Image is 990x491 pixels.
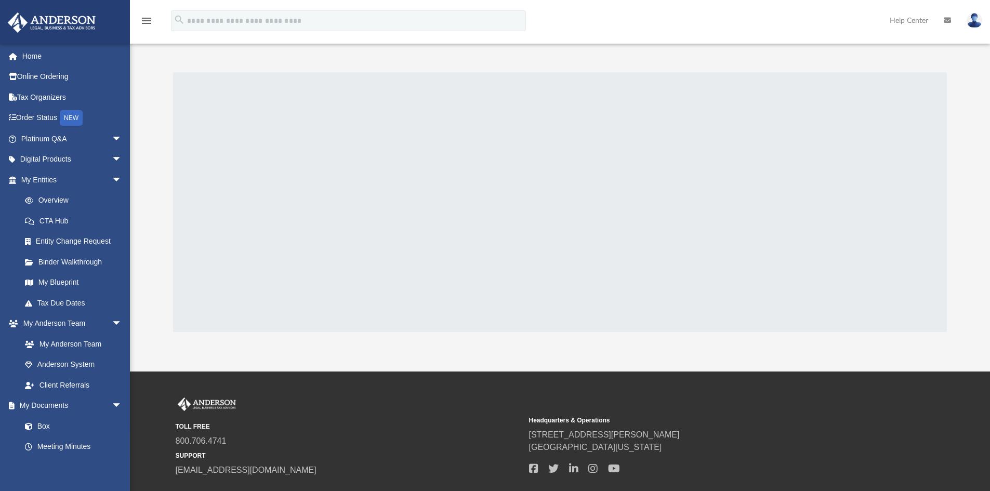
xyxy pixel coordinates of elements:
[967,13,982,28] img: User Pic
[15,436,133,457] a: Meeting Minutes
[5,12,99,33] img: Anderson Advisors Platinum Portal
[15,293,138,313] a: Tax Due Dates
[112,128,133,150] span: arrow_drop_down
[15,272,133,293] a: My Blueprint
[7,46,138,67] a: Home
[7,169,138,190] a: My Entitiesarrow_drop_down
[140,20,153,27] a: menu
[15,251,138,272] a: Binder Walkthrough
[112,395,133,417] span: arrow_drop_down
[7,87,138,108] a: Tax Organizers
[112,149,133,170] span: arrow_drop_down
[15,210,138,231] a: CTA Hub
[7,108,138,129] a: Order StatusNEW
[7,67,138,87] a: Online Ordering
[112,313,133,335] span: arrow_drop_down
[176,451,522,460] small: SUPPORT
[15,375,133,395] a: Client Referrals
[15,231,138,252] a: Entity Change Request
[140,15,153,27] i: menu
[529,416,875,425] small: Headquarters & Operations
[529,430,680,439] a: [STREET_ADDRESS][PERSON_NAME]
[60,110,83,126] div: NEW
[176,466,316,474] a: [EMAIL_ADDRESS][DOMAIN_NAME]
[7,128,138,149] a: Platinum Q&Aarrow_drop_down
[176,397,238,411] img: Anderson Advisors Platinum Portal
[7,395,133,416] a: My Documentsarrow_drop_down
[7,313,133,334] a: My Anderson Teamarrow_drop_down
[15,416,127,436] a: Box
[112,169,133,191] span: arrow_drop_down
[7,149,138,170] a: Digital Productsarrow_drop_down
[15,334,127,354] a: My Anderson Team
[15,190,138,211] a: Overview
[176,422,522,431] small: TOLL FREE
[15,354,133,375] a: Anderson System
[174,14,185,25] i: search
[176,436,227,445] a: 800.706.4741
[529,443,662,452] a: [GEOGRAPHIC_DATA][US_STATE]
